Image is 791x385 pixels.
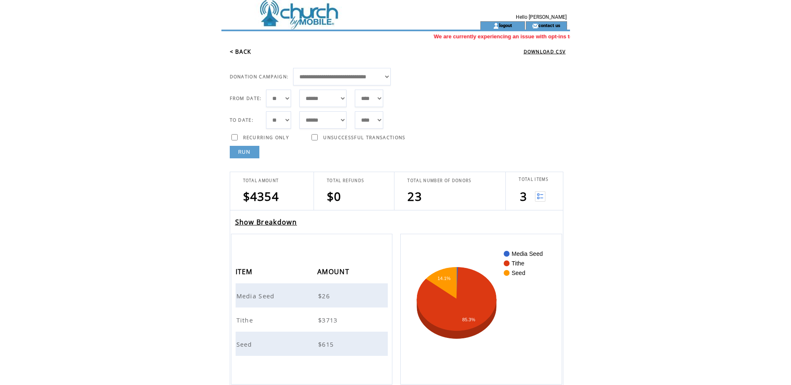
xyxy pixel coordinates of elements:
[236,292,277,300] span: Media Seed
[413,247,549,372] svg: A chart.
[236,265,255,280] span: ITEM
[520,188,527,204] span: 3
[235,217,297,227] a: Show Breakdown
[243,178,279,183] span: TOTAL AMOUNT
[317,265,352,280] span: AMOUNT
[524,49,566,55] a: DOWNLOAD CSV
[236,269,255,274] a: ITEM
[230,74,289,80] span: DONATION CAMPAIGN:
[512,260,525,267] text: Tithe
[516,14,567,20] span: Hello [PERSON_NAME]
[323,135,405,140] span: UNSUCCESSFUL TRANSACTIONS
[318,292,332,300] span: $26
[327,188,342,204] span: $0
[236,340,254,347] a: Seed
[317,269,352,274] a: AMOUNT
[499,22,512,28] a: logout
[519,177,548,182] span: TOTAL ITEMS
[243,188,279,204] span: $4354
[318,340,336,348] span: $615
[532,22,538,29] img: contact_us_icon.gif
[407,188,422,204] span: 23
[230,117,254,123] span: TO DATE:
[236,315,256,323] a: Tithe
[462,317,475,322] text: 85.3%
[438,276,451,281] text: 14.1%
[243,135,289,140] span: RECURRING ONLY
[327,178,364,183] span: TOTAL REFUNDS
[221,33,570,40] marquee: We are currently experiencing an issue with opt-ins to Keywords. You may still send a SMS and MMS...
[512,270,525,276] text: Seed
[512,250,543,257] text: Media Seed
[236,316,256,324] span: Tithe
[493,22,499,29] img: account_icon.gif
[236,340,254,348] span: Seed
[318,316,340,324] span: $3713
[230,48,251,55] a: < BACK
[407,178,471,183] span: TOTAL NUMBER OF DONORS
[236,291,277,299] a: Media Seed
[230,95,262,101] span: FROM DATE:
[230,146,259,158] a: RUN
[538,22,560,28] a: contact us
[535,191,545,202] img: View list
